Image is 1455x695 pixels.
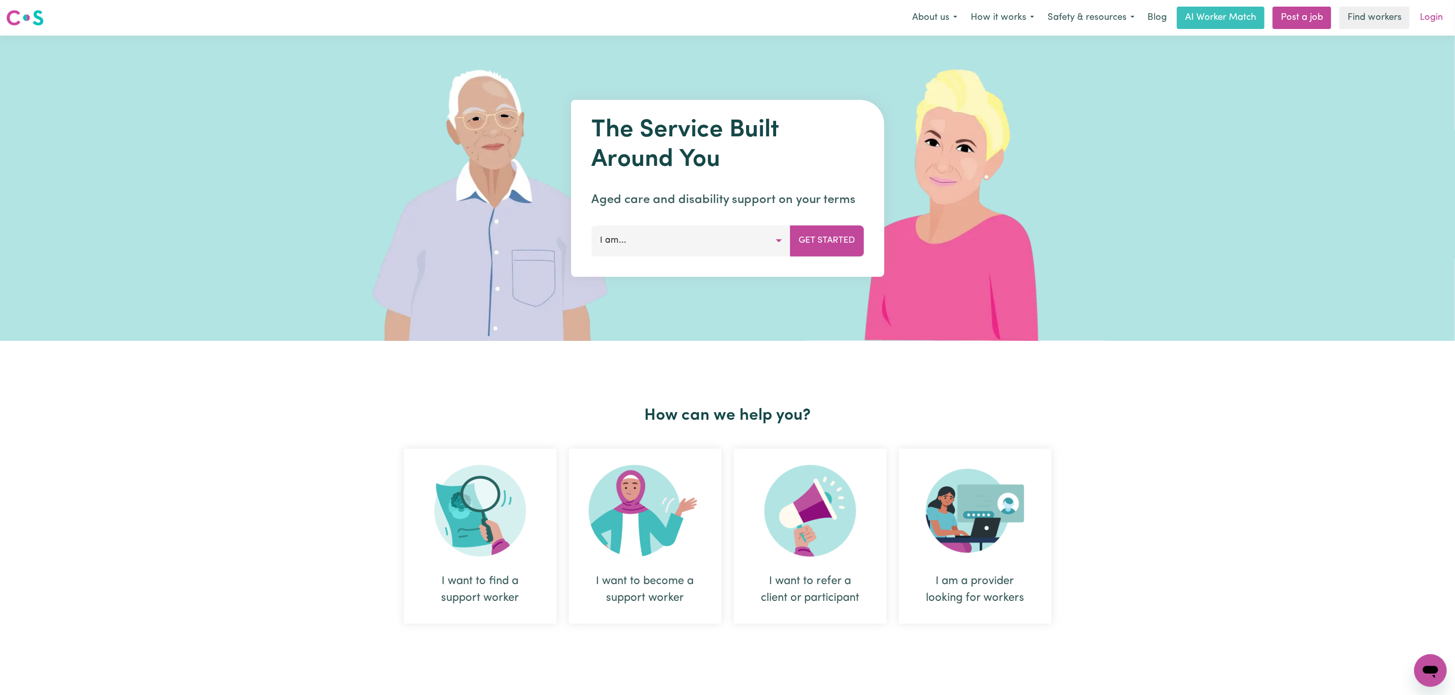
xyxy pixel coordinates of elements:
[764,465,856,557] img: Refer
[591,191,864,209] p: Aged care and disability support on your terms
[1141,7,1173,29] a: Blog
[589,465,702,557] img: Become Worker
[899,449,1052,624] div: I am a provider looking for workers
[758,573,862,606] div: I want to refer a client or participant
[734,449,887,624] div: I want to refer a client or participant
[964,7,1041,28] button: How it works
[591,225,790,256] button: I am...
[6,6,44,30] a: Careseekers logo
[428,573,532,606] div: I want to find a support worker
[1177,7,1265,29] a: AI Worker Match
[790,225,864,256] button: Get Started
[1273,7,1331,29] a: Post a job
[1339,7,1410,29] a: Find workers
[923,573,1027,606] div: I am a provider looking for workers
[1414,7,1449,29] a: Login
[1414,654,1447,687] iframe: Button to launch messaging window, conversation in progress
[1041,7,1141,28] button: Safety & resources
[905,7,964,28] button: About us
[569,449,722,624] div: I want to become a support worker
[926,465,1025,557] img: Provider
[6,9,44,27] img: Careseekers logo
[434,465,526,557] img: Search
[398,406,1058,425] h2: How can we help you?
[404,449,557,624] div: I want to find a support worker
[593,573,697,606] div: I want to become a support worker
[591,116,864,175] h1: The Service Built Around You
